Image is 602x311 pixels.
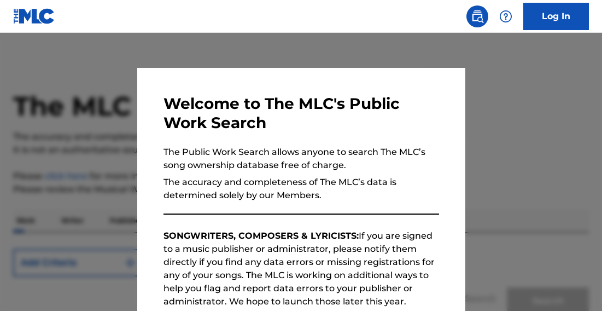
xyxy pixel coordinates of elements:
[523,3,589,30] a: Log In
[495,5,517,27] div: Help
[163,229,439,308] p: If you are signed to a music publisher or administrator, please notify them directly if you find ...
[163,176,439,202] p: The accuracy and completeness of The MLC’s data is determined solely by our Members.
[163,231,359,241] strong: SONGWRITERS, COMPOSERS & LYRICISTS:
[163,94,439,133] h3: Welcome to The MLC's Public Work Search
[471,10,484,23] img: search
[163,146,439,172] p: The Public Work Search allows anyone to search The MLC’s song ownership database free of charge.
[466,5,488,27] a: Public Search
[13,8,55,24] img: MLC Logo
[499,10,512,23] img: help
